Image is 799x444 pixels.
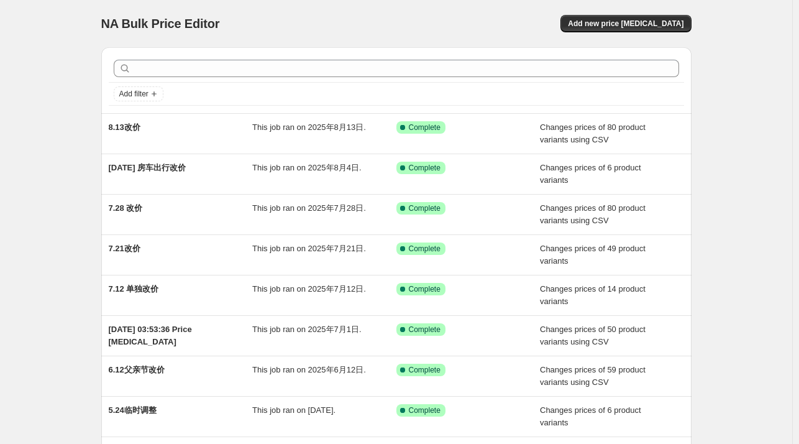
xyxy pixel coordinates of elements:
button: Add filter [114,86,163,101]
span: This job ran on 2025年7月21日. [252,244,366,253]
span: This job ran on 2025年7月28日. [252,203,366,213]
span: Complete [409,405,441,415]
span: [DATE] 房车出行改价 [109,163,186,172]
span: Changes prices of 49 product variants [540,244,646,266]
span: This job ran on 2025年8月13日. [252,123,366,132]
span: Complete [409,365,441,375]
span: NA Bulk Price Editor [101,17,220,30]
span: This job ran on [DATE]. [252,405,336,415]
span: Changes prices of 59 product variants using CSV [540,365,646,387]
span: This job ran on 2025年8月4日. [252,163,362,172]
span: Complete [409,163,441,173]
span: [DATE] 03:53:36 Price [MEDICAL_DATA] [109,325,192,346]
span: Changes prices of 6 product variants [540,163,641,185]
span: Add new price [MEDICAL_DATA] [568,19,683,29]
span: Changes prices of 50 product variants using CSV [540,325,646,346]
span: 7.28 改价 [109,203,143,213]
span: 5.24临时调整 [109,405,157,415]
span: Complete [409,284,441,294]
span: This job ran on 2025年7月12日. [252,284,366,294]
span: Changes prices of 14 product variants [540,284,646,306]
span: 8.13改价 [109,123,140,132]
span: Changes prices of 80 product variants using CSV [540,123,646,144]
span: 7.21改价 [109,244,140,253]
span: This job ran on 2025年7月1日. [252,325,362,334]
span: 6.12父亲节改价 [109,365,165,374]
span: Complete [409,123,441,132]
span: Complete [409,325,441,335]
span: Changes prices of 80 product variants using CSV [540,203,646,225]
span: Complete [409,203,441,213]
span: 7.12 单独改价 [109,284,159,294]
span: Add filter [119,89,148,99]
span: This job ran on 2025年6月12日. [252,365,366,374]
button: Add new price [MEDICAL_DATA] [560,15,691,32]
span: Complete [409,244,441,254]
span: Changes prices of 6 product variants [540,405,641,427]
